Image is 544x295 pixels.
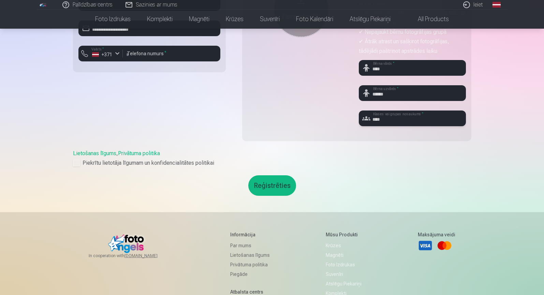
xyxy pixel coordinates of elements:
[89,253,174,259] span: In cooperation with
[252,10,288,29] a: Suvenīri
[181,10,218,29] a: Magnēti
[418,238,433,253] a: Visa
[92,51,113,58] div: +371
[359,37,466,56] p: ✔ Ātrāk atrast un sašķirot fotogrāfijas, tādējādi paātrinot apstrādes laiku
[418,231,455,238] h5: Maksājuma veidi
[40,3,47,7] img: /fa1
[118,150,160,157] a: Privātuma politika
[399,10,457,29] a: All products
[326,250,362,260] a: Magnēti
[326,231,362,238] h5: Mūsu produkti
[89,47,106,52] label: Valsts
[326,241,362,250] a: Krūzes
[124,253,174,259] a: [DOMAIN_NAME]
[326,279,362,289] a: Atslēgu piekariņi
[341,10,399,29] a: Atslēgu piekariņi
[359,27,466,37] p: ✔ Nepajaukt bērnu fotogrāfijas grupā
[288,10,341,29] a: Foto kalendāri
[230,269,270,279] a: Piegāde
[326,260,362,269] a: Foto izdrukas
[437,238,452,253] a: Mastercard
[230,260,270,269] a: Privātuma politika
[78,46,123,61] button: Valsts*+371
[248,175,296,196] button: Reģistrēties
[218,10,252,29] a: Krūzes
[230,231,270,238] h5: Informācija
[139,10,181,29] a: Komplekti
[73,149,471,167] div: ,
[87,10,139,29] a: Foto izdrukas
[73,159,471,167] label: Piekrītu lietotāja līgumam un konfidencialitātes politikai
[73,150,116,157] a: Lietošanas līgums
[230,241,270,250] a: Par mums
[326,269,362,279] a: Suvenīri
[230,250,270,260] a: Lietošanas līgums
